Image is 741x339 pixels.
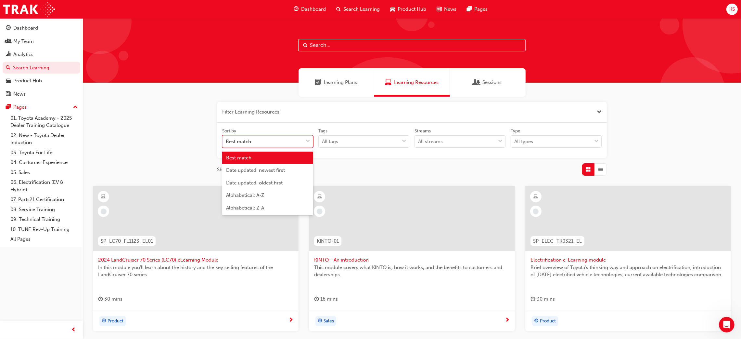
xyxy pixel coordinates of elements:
[6,91,11,97] span: news-icon
[534,317,539,325] span: target-icon
[530,295,555,303] div: 30 mins
[726,4,738,15] button: KS
[3,88,80,100] a: News
[226,138,251,145] div: Best match
[288,318,293,323] span: next-icon
[303,42,308,49] span: Search
[8,214,80,224] a: 09. Technical Training
[73,103,78,112] span: up-icon
[318,317,322,325] span: target-icon
[530,256,726,264] span: Electrification e-Learning module
[8,113,80,130] a: 01. Toyota Academy - 2025 Dealer Training Catalogue
[13,51,33,58] div: Analytics
[594,137,599,146] span: down-icon
[3,48,80,61] a: Analytics
[101,209,107,214] span: learningRecordVerb_NONE-icon
[317,237,339,245] span: KINTO-01
[505,318,510,323] span: next-icon
[8,177,80,195] a: 06. Electrification (EV & Hybrid)
[306,137,310,146] span: down-icon
[13,38,34,45] div: My Team
[437,5,441,13] span: news-icon
[598,166,603,173] span: List
[102,317,106,325] span: target-icon
[314,295,319,303] span: duration-icon
[8,224,80,235] a: 10. TUNE Rev-Up Training
[98,256,293,264] span: 2024 LandCruiser 70 Series (LC70) eLearning Module
[336,5,341,13] span: search-icon
[6,52,11,58] span: chart-icon
[314,264,509,278] span: This module covers what KINTO is, how it works, and the benefits to customers and dealerships.
[226,192,264,198] span: Alphabetical: A-Z
[318,128,409,148] label: tagOptions
[294,5,299,13] span: guage-icon
[324,79,357,86] span: Learning Plans
[6,65,10,71] span: search-icon
[8,168,80,178] a: 05. Sales
[540,318,556,325] span: Product
[483,79,502,86] span: Sessions
[108,318,123,325] span: Product
[6,78,11,84] span: car-icon
[394,79,439,86] span: Learning Resources
[71,326,76,334] span: prev-icon
[511,128,520,134] div: Type
[474,6,488,13] span: Pages
[98,264,293,278] span: In this module you'll learn about the history and the key selling features of the LandCruiser 70 ...
[533,237,582,245] span: SP_ELEC_TK0321_EL
[525,186,731,331] a: SP_ELEC_TK0321_ELElectrification e-Learning moduleBrief overview of Toyota’s thinking way and app...
[93,186,299,331] a: SP_LC70_FL1123_EL012024 LandCruiser 70 Series (LC70) eLearning ModuleIn this module you'll learn ...
[402,137,406,146] span: down-icon
[226,167,285,173] span: Date updated: newest first
[444,6,456,13] span: News
[597,108,602,116] button: Close the filter
[13,77,42,85] div: Product Hub
[8,130,80,148] a: 02. New - Toyota Dealer Induction
[288,3,331,16] a: guage-iconDashboard
[3,101,80,113] button: Pages
[498,137,503,146] span: down-icon
[6,104,11,110] span: pages-icon
[530,295,535,303] span: duration-icon
[222,128,236,134] div: Sort by
[6,39,11,45] span: people-icon
[385,3,431,16] a: car-iconProduct Hub
[719,317,735,332] iframe: Intercom live chat
[8,195,80,205] a: 07. Parts21 Certification
[101,237,153,245] span: SP_LC70_FL1123_EL01
[317,209,323,214] span: learningRecordVerb_NONE-icon
[374,68,450,97] a: Learning ResourcesLearning Resources
[13,24,38,32] div: Dashboard
[301,6,326,13] span: Dashboard
[314,295,338,303] div: 16 mins
[343,6,380,13] span: Search Learning
[331,3,385,16] a: search-iconSearch Learning
[586,166,591,173] span: Grid
[98,295,103,303] span: duration-icon
[3,2,55,17] img: Trak
[8,234,80,244] a: All Pages
[226,155,251,161] span: Best match
[514,138,533,145] div: All types
[318,128,327,134] div: Tags
[299,68,374,97] a: Learning PlansLearning Plans
[6,25,11,31] span: guage-icon
[13,90,26,98] div: News
[418,138,443,145] div: All streams
[324,318,334,325] span: Sales
[390,5,395,13] span: car-icon
[317,193,322,201] span: learningResourceType_ELEARNING-icon
[474,79,480,86] span: Sessions
[729,6,735,13] span: KS
[3,35,80,47] a: My Team
[398,6,426,13] span: Product Hub
[13,103,27,111] div: Pages
[467,5,472,13] span: pages-icon
[415,128,431,134] div: Streams
[226,180,283,186] span: Date updated: oldest first
[217,166,262,173] span: Showing 457 results
[450,68,526,97] a: SessionsSessions
[226,205,264,211] span: Alphabetical: Z-A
